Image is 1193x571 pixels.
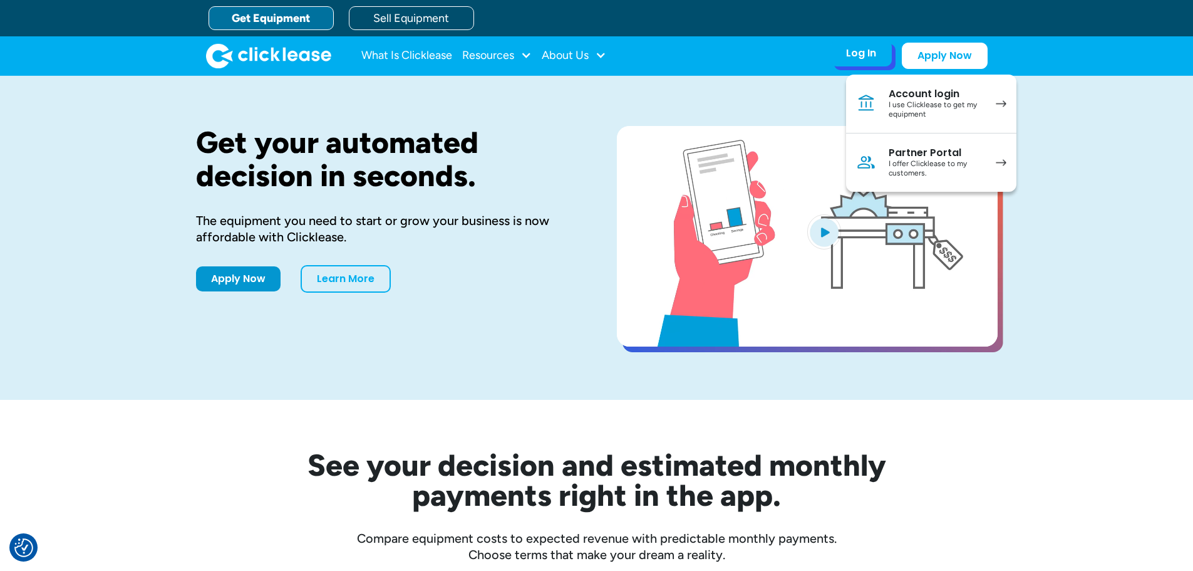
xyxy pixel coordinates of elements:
div: I offer Clicklease to my customers. [889,159,983,179]
div: The equipment you need to start or grow your business is now affordable with Clicklease. [196,212,577,245]
img: arrow [996,100,1006,107]
img: Revisit consent button [14,538,33,557]
a: Account loginI use Clicklease to get my equipment [846,75,1016,134]
img: Clicklease logo [206,43,331,68]
div: About Us [542,43,606,68]
div: Log In [846,47,876,60]
div: Compare equipment costs to expected revenue with predictable monthly payments. Choose terms that ... [196,530,998,563]
nav: Log In [846,75,1016,192]
a: home [206,43,331,68]
a: Apply Now [902,43,988,69]
a: Sell Equipment [349,6,474,30]
img: Person icon [856,152,876,172]
a: What Is Clicklease [361,43,452,68]
div: I use Clicklease to get my equipment [889,100,983,120]
img: Blue play button logo on a light blue circular background [807,214,841,249]
img: Bank icon [856,93,876,113]
a: Partner PortalI offer Clicklease to my customers. [846,134,1016,192]
div: Resources [462,43,532,68]
div: Partner Portal [889,147,983,159]
img: arrow [996,159,1006,166]
a: Get Equipment [209,6,334,30]
div: Account login [889,88,983,100]
button: Consent Preferences [14,538,33,557]
a: Apply Now [196,266,281,291]
a: Learn More [301,265,391,293]
a: open lightbox [617,126,998,347]
h2: See your decision and estimated monthly payments right in the app. [246,450,948,510]
h1: Get your automated decision in seconds. [196,126,577,192]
